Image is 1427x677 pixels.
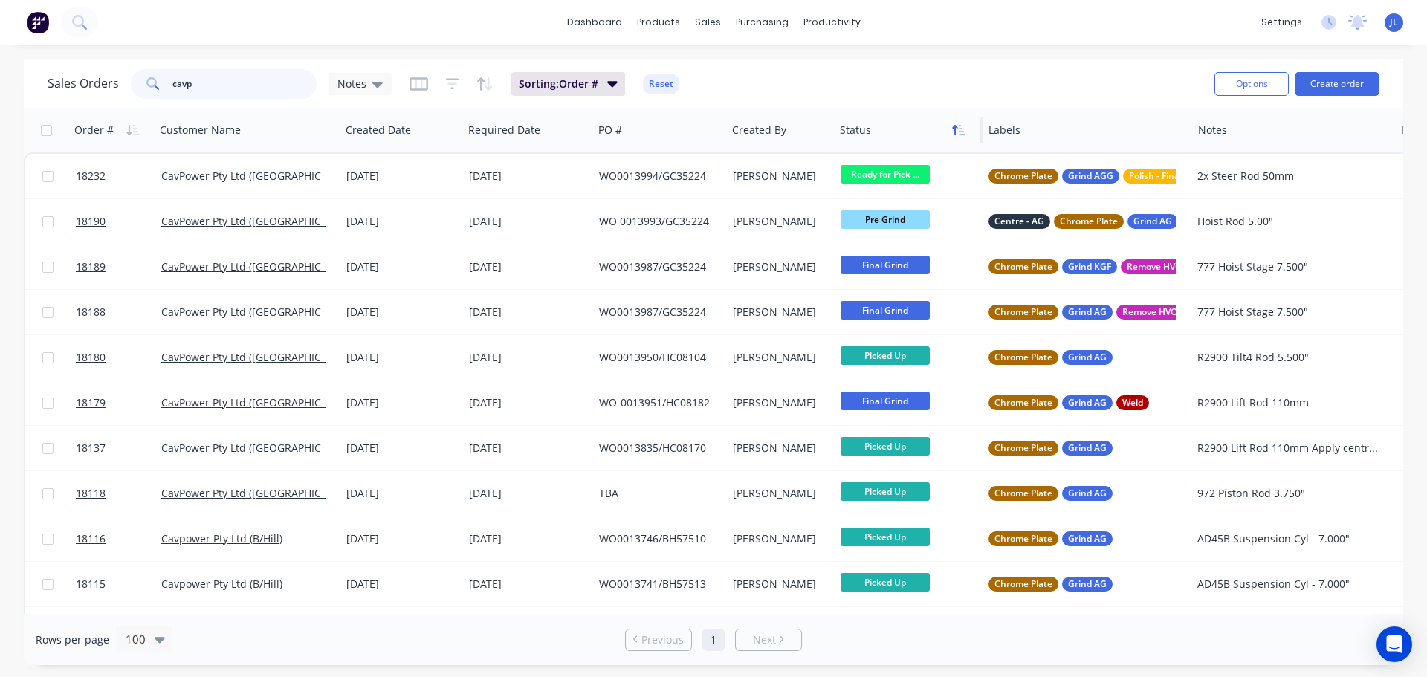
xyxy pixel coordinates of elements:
div: PO # [598,123,622,137]
span: Chrome Plate [994,395,1052,410]
div: [DATE] [346,350,457,365]
div: AD45B Suspension Cyl - 7.000" [1197,577,1378,592]
span: Final Grind [841,301,930,320]
div: WO0013746/BH57510 [599,531,714,546]
span: JL [1390,16,1398,29]
button: Chrome PlateGrind AGWeld [988,395,1149,410]
div: [PERSON_NAME] [733,441,824,456]
div: WO0013835/HC08170 [599,441,714,456]
span: 18190 [76,214,106,229]
span: Picked Up [841,482,930,501]
span: Chrome Plate [994,169,1052,184]
span: Grind AG [1068,441,1107,456]
span: Final Grind [841,256,930,274]
div: [PERSON_NAME] [733,305,824,320]
span: Pre Grind [841,210,930,229]
div: [DATE] [346,214,457,229]
a: 18116 [76,516,161,561]
a: 18189 [76,244,161,289]
span: Chrome Plate [994,577,1052,592]
div: AD45B Suspension Cyl - 7.000" [1197,531,1378,546]
span: Remove HVOF [1127,259,1186,274]
a: CavPower Pty Ltd ([GEOGRAPHIC_DATA]) [161,486,357,500]
div: Created By [732,123,786,137]
div: WO0013741/BH57513 [599,577,714,592]
button: Centre - AGChrome PlateGrind AG [988,214,1246,229]
div: [PERSON_NAME] [733,577,824,592]
span: Notes [337,76,366,91]
div: Customer Name [160,123,241,137]
a: CavPower Pty Ltd ([GEOGRAPHIC_DATA]) [161,214,357,228]
button: Chrome PlateGrind AG [988,577,1113,592]
a: CavPower Pty Ltd ([GEOGRAPHIC_DATA]) [161,395,357,409]
div: WO0013994/GC35224 [599,169,714,184]
div: settings [1254,11,1310,33]
button: Chrome PlateGrind AG [988,441,1113,456]
span: Weld [1122,395,1143,410]
span: 18188 [76,305,106,320]
button: Chrome PlateGrind KGFRemove HVOF [988,259,1192,274]
a: 18179 [76,380,161,425]
div: [PERSON_NAME] [733,259,824,274]
span: Grind AGG [1068,169,1113,184]
div: Order # [74,123,114,137]
a: 18190 [76,199,161,244]
span: Chrome Plate [994,305,1052,320]
span: Grind AG [1068,486,1107,501]
ul: Pagination [619,629,808,651]
span: 18115 [76,577,106,592]
div: [DATE] [469,486,587,501]
a: CavPower Pty Ltd ([GEOGRAPHIC_DATA]) [161,441,357,455]
img: Factory [27,11,49,33]
div: [PERSON_NAME] [733,395,824,410]
div: [DATE] [469,441,587,456]
div: R2900 Lift Rod 110mm Apply centre plate, recebntre, pre grind, HCP, final grind and polish [1197,441,1378,456]
div: Open Intercom Messenger [1376,626,1412,662]
div: 777 Hoist Stage 7.500" [1197,259,1378,274]
button: Chrome PlateGrind AG [988,350,1113,365]
span: Remove HVOF [1122,305,1182,320]
span: Picked Up [841,573,930,592]
div: WO0013950/HC08104 [599,350,714,365]
div: [DATE] [469,531,587,546]
span: Grind AG [1068,305,1107,320]
span: 18118 [76,486,106,501]
span: 18232 [76,169,106,184]
a: 18188 [76,290,161,334]
div: R2900 Lift Rod 110mm [1197,395,1378,410]
div: WO 0013993/GC35224 [599,214,714,229]
a: 18180 [76,335,161,380]
span: Chrome Plate [994,531,1052,546]
span: Previous [641,632,684,647]
div: [PERSON_NAME] [733,350,824,365]
div: [DATE] [469,577,587,592]
span: Grind AG [1068,395,1107,410]
div: [DATE] [469,395,587,410]
div: [DATE] [346,259,457,274]
span: Final Grind [841,392,930,410]
span: 18137 [76,441,106,456]
span: Grind AG [1068,577,1107,592]
button: Chrome PlateGrind AGRemove HVOF [988,305,1188,320]
div: Notes [1198,123,1227,137]
span: Ready for Pick ... [841,165,930,184]
div: [DATE] [469,259,587,274]
span: Grind KGF [1068,259,1111,274]
div: [DATE] [469,169,587,184]
span: Grind AG [1133,214,1172,229]
span: 18189 [76,259,106,274]
div: R2900 Tilt4 Rod 5.500" [1197,350,1378,365]
div: [DATE] [346,531,457,546]
div: [DATE] [469,305,587,320]
div: products [630,11,687,33]
div: [DATE] [346,169,457,184]
span: 18179 [76,395,106,410]
a: Cavpower Pty Ltd (B/Hill) [161,531,282,545]
a: Page 1 is your current page [702,629,725,651]
span: 18116 [76,531,106,546]
span: Chrome Plate [994,350,1052,365]
button: Options [1214,72,1289,96]
div: Required Date [468,123,540,137]
div: WO-0013951/HC08182 [599,395,714,410]
a: Previous page [626,632,691,647]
